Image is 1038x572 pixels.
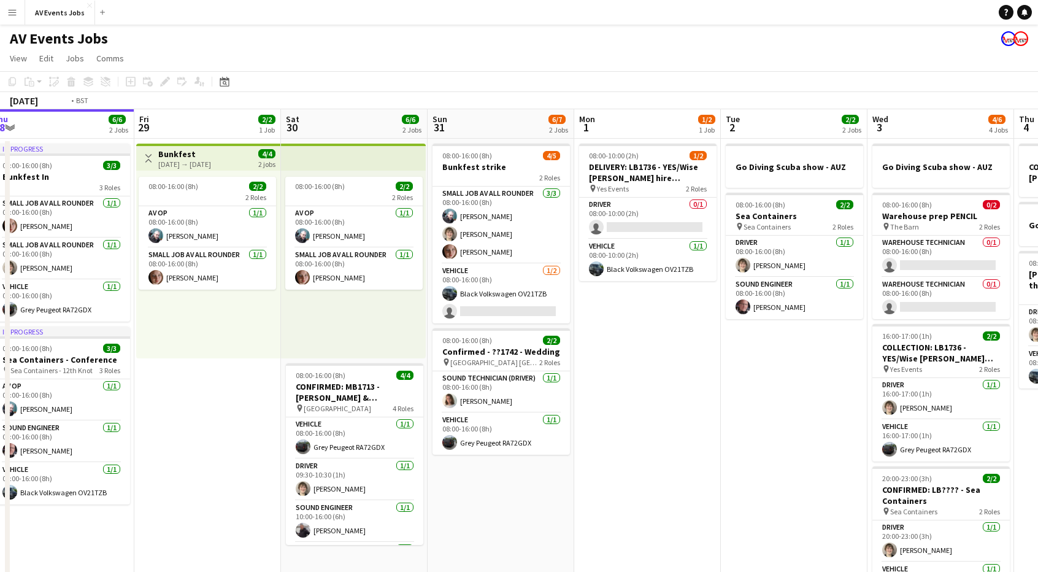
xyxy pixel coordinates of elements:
app-user-avatar: Liam O'Brien [1001,31,1016,46]
a: Comms [91,50,129,66]
button: AV Events Jobs [25,1,95,25]
span: Edit [39,53,53,64]
span: Comms [96,53,124,64]
span: Jobs [66,53,84,64]
div: BST [76,96,88,105]
app-user-avatar: Liam O'Brien [1013,31,1028,46]
h1: AV Events Jobs [10,29,108,48]
a: Jobs [61,50,89,66]
span: View [10,53,27,64]
a: View [5,50,32,66]
a: Edit [34,50,58,66]
div: [DATE] [10,95,38,107]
